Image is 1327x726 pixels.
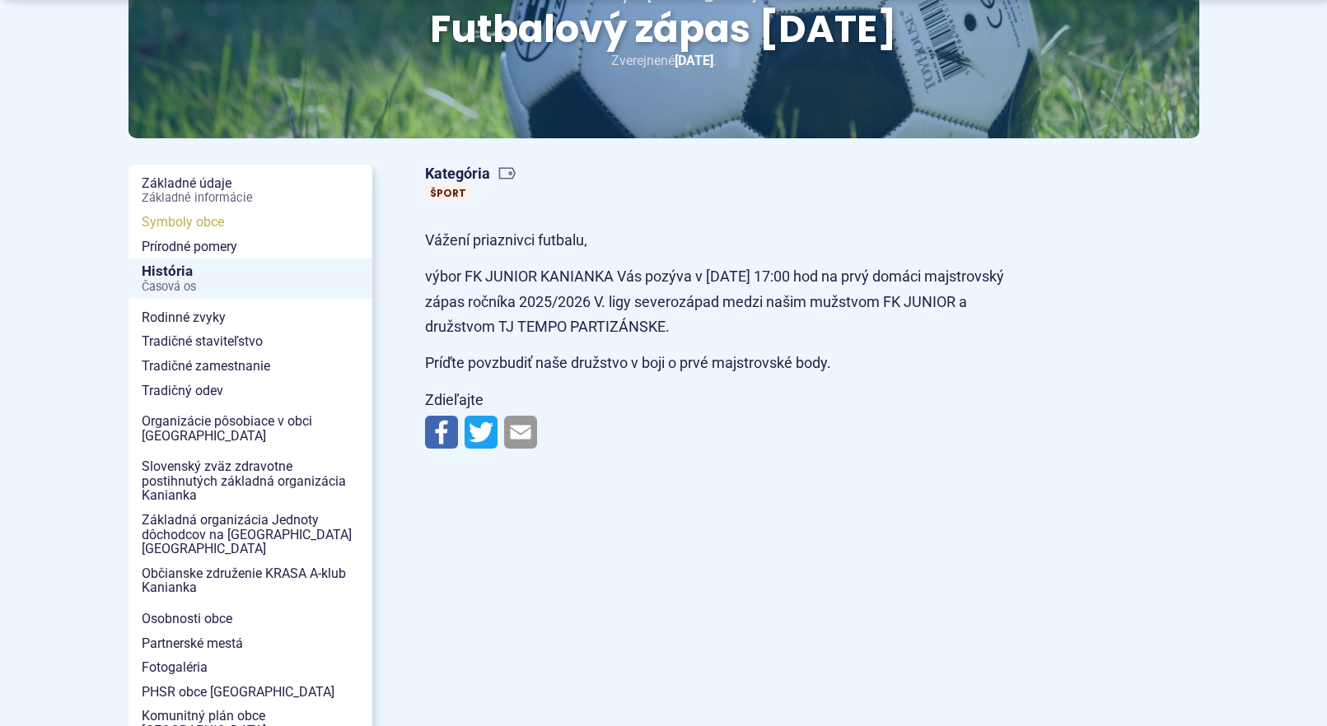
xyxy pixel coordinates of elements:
[128,454,372,508] a: Slovenský zväz zdravotne postihnutých základná organizácia Kanianka
[425,388,1010,413] p: Zdieľajte
[128,210,372,235] a: Symboly obce
[128,329,372,354] a: Tradičné staviteľstvo
[142,354,359,379] span: Tradičné zamestnanie
[142,508,359,561] span: Základná organizácia Jednoty dôchodcov na [GEOGRAPHIC_DATA] [GEOGRAPHIC_DATA]
[128,354,372,379] a: Tradičné zamestnanie
[425,165,516,184] span: Kategória
[128,235,372,259] a: Prírodné pomery
[142,192,359,205] span: Základné informácie
[142,561,359,600] span: Občianske združenie KRASA A-klub Kanianka
[128,631,372,656] a: Partnerské mestá
[142,655,359,680] span: Fotogaléria
[128,409,372,448] a: Organizácie pôsobiace v obci [GEOGRAPHIC_DATA]
[142,680,359,705] span: PHSR obce [GEOGRAPHIC_DATA]
[181,49,1147,72] p: Zverejnené .
[128,561,372,600] a: Občianske združenie KRASA A-klub Kanianka
[142,379,359,403] span: Tradičný odev
[504,416,537,449] img: Zdieľať e-mailom
[142,235,359,259] span: Prírodné pomery
[142,607,359,631] span: Osobnosti obce
[142,171,359,210] span: Základné údaje
[675,53,713,68] span: [DATE]
[128,258,372,299] a: HistóriaČasová os
[142,210,359,235] span: Symboly obce
[128,305,372,330] a: Rodinné zvyky
[128,379,372,403] a: Tradičný odev
[128,171,372,210] a: Základné údajeZákladné informácie
[128,508,372,561] a: Základná organizácia Jednoty dôchodcov na [GEOGRAPHIC_DATA] [GEOGRAPHIC_DATA]
[425,184,471,202] a: Šport
[142,281,359,294] span: Časová os
[142,631,359,656] span: Partnerské mestá
[142,409,359,448] span: Organizácie pôsobiace v obci [GEOGRAPHIC_DATA]
[425,351,1010,376] p: Príďte povzbudiť naše družstvo v boji o prvé majstrovské body.
[128,607,372,631] a: Osobnosti obce
[128,655,372,680] a: Fotogaléria
[142,305,359,330] span: Rodinné zvyky
[142,258,359,299] span: História
[142,329,359,354] span: Tradičné staviteľstvo
[430,2,897,55] span: Futbalový zápas [DATE]
[425,416,458,449] img: Zdieľať na Facebooku
[465,416,498,449] img: Zdieľať na Twitteri
[142,454,359,508] span: Slovenský zväz zdravotne postihnutých základná organizácia Kanianka
[128,680,372,705] a: PHSR obce [GEOGRAPHIC_DATA]
[425,228,1010,254] p: Vážení priaznivci futbalu,
[425,264,1010,340] p: výbor FK JUNIOR KANIANKA Vás pozýva v [DATE] 17:00 hod na prvý domáci majstrovský zápas ročníka 2...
